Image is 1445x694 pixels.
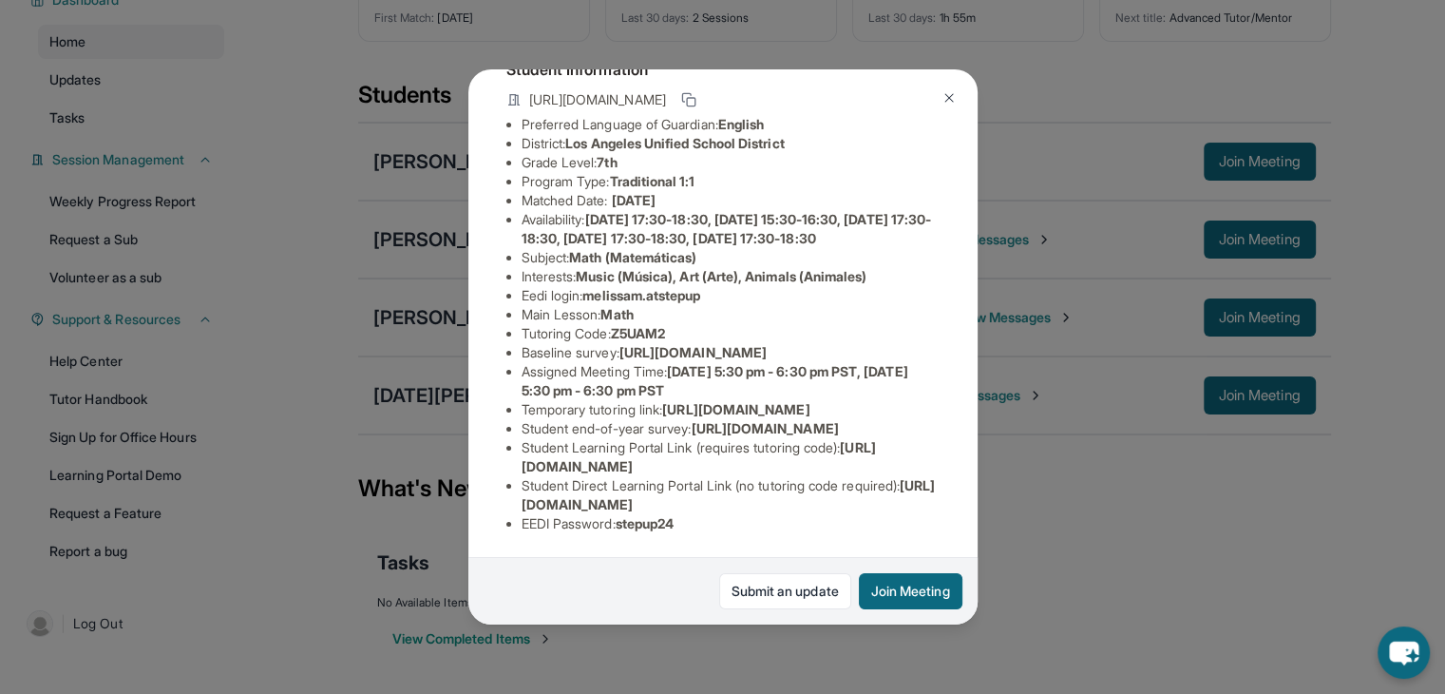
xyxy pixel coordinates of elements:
[506,58,940,81] h4: Student Information
[522,134,940,153] li: District:
[522,476,940,514] li: Student Direct Learning Portal Link (no tutoring code required) :
[691,420,838,436] span: [URL][DOMAIN_NAME]
[522,153,940,172] li: Grade Level:
[522,514,940,533] li: EEDI Password :
[612,192,656,208] span: [DATE]
[522,438,940,476] li: Student Learning Portal Link (requires tutoring code) :
[522,191,940,210] li: Matched Date:
[662,401,809,417] span: [URL][DOMAIN_NAME]
[597,154,617,170] span: 7th
[522,211,932,246] span: [DATE] 17:30-18:30, [DATE] 15:30-16:30, [DATE] 17:30-18:30, [DATE] 17:30-18:30, [DATE] 17:30-18:30
[522,363,908,398] span: [DATE] 5:30 pm - 6:30 pm PST, [DATE] 5:30 pm - 6:30 pm PST
[522,172,940,191] li: Program Type:
[522,362,940,400] li: Assigned Meeting Time :
[619,344,767,360] span: [URL][DOMAIN_NAME]
[616,515,675,531] span: stepup24
[522,286,940,305] li: Eedi login :
[522,267,940,286] li: Interests :
[522,419,940,438] li: Student end-of-year survey :
[600,306,633,322] span: Math
[611,325,665,341] span: Z5UAM2
[677,88,700,111] button: Copy link
[718,116,765,132] span: English
[522,324,940,343] li: Tutoring Code :
[522,305,940,324] li: Main Lesson :
[576,268,866,284] span: Music (Música), Art (Arte), Animals (Animales)
[859,573,962,609] button: Join Meeting
[1378,627,1430,679] button: chat-button
[529,90,666,109] span: [URL][DOMAIN_NAME]
[569,249,696,265] span: Math (Matemáticas)
[719,573,851,609] a: Submit an update
[522,248,940,267] li: Subject :
[565,135,784,151] span: Los Angeles Unified School District
[522,210,940,248] li: Availability:
[522,343,940,362] li: Baseline survey :
[582,287,700,303] span: melissam.atstepup
[609,173,694,189] span: Traditional 1:1
[522,400,940,419] li: Temporary tutoring link :
[522,115,940,134] li: Preferred Language of Guardian:
[941,90,957,106] img: Close Icon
